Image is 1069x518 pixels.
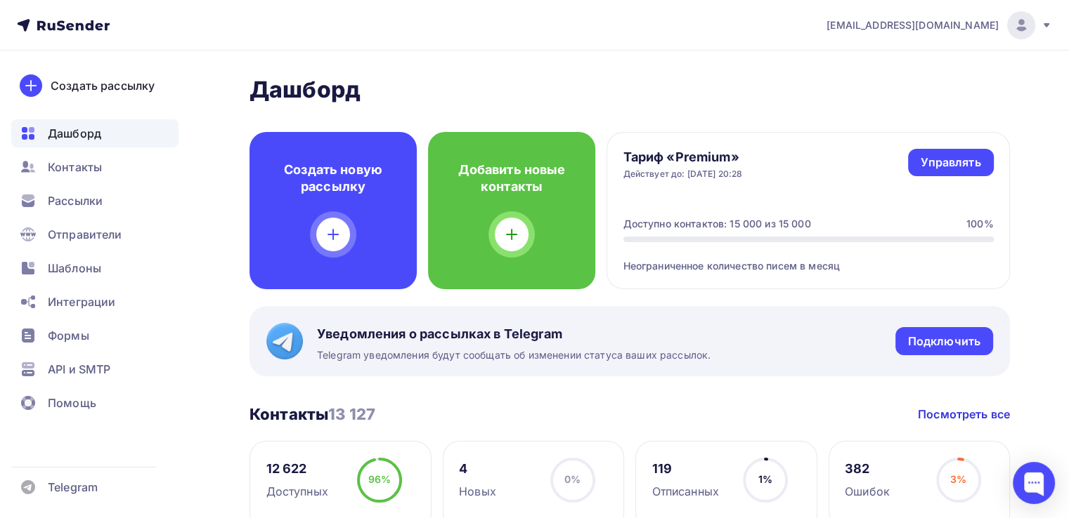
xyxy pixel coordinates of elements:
span: Интеграции [48,293,115,310]
div: 382 [845,460,890,477]
span: Уведомления о рассылках в Telegram [317,326,711,343]
a: Дашборд [11,119,179,147]
span: Рассылки [48,192,103,209]
a: Рассылки [11,187,179,215]
h3: Контакты [250,404,375,424]
span: Дашборд [48,125,101,142]
span: Отправители [48,226,122,243]
span: 13 127 [328,405,375,423]
div: Ошибок [845,483,890,500]
span: Помощь [48,394,96,411]
div: Управлять [921,154,980,171]
span: 96% [368,473,391,485]
div: Создать рассылку [51,77,155,94]
div: 12 622 [266,460,328,477]
div: Новых [459,483,496,500]
span: 1% [758,473,772,485]
a: Посмотреть все [918,406,1010,423]
h4: Добавить новые контакты [451,161,573,195]
h2: Дашборд [250,76,1010,104]
span: [EMAIL_ADDRESS][DOMAIN_NAME] [827,18,999,32]
div: 4 [459,460,496,477]
div: Подключить [908,333,980,350]
span: 3% [950,473,966,485]
a: Отправители [11,220,179,248]
span: Формы [48,327,89,344]
div: 119 [652,460,719,477]
div: Неограниченное количество писем в месяц [623,242,994,273]
span: API и SMTP [48,361,110,378]
h4: Создать новую рассылку [272,161,394,195]
div: Доступных [266,483,328,500]
div: Действует до: [DATE] 20:28 [623,168,743,180]
span: Telegram уведомления будут сообщать об изменении статуса ваших рассылок. [317,348,711,362]
a: Формы [11,321,179,350]
div: Доступно контактов: 15 000 из 15 000 [623,217,811,231]
a: [EMAIL_ADDRESS][DOMAIN_NAME] [827,11,1052,39]
span: Контакты [48,159,102,175]
a: Контакты [11,153,179,181]
h4: Тариф «Premium» [623,149,743,166]
span: 0% [564,473,581,485]
a: Шаблоны [11,254,179,282]
span: Telegram [48,479,98,496]
div: Отписанных [652,483,719,500]
div: 100% [966,217,994,231]
span: Шаблоны [48,260,101,277]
